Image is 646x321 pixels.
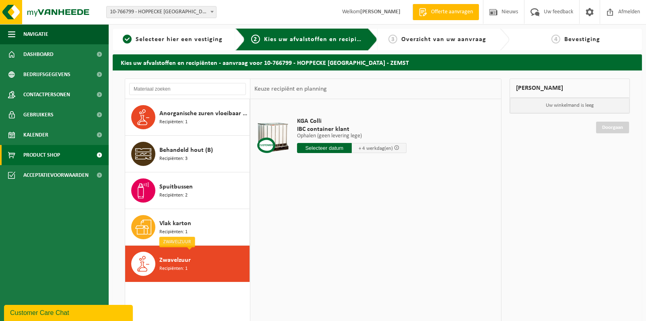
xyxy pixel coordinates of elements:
[106,6,217,18] span: 10-766799 - HOPPECKE BELGIUM - ZEMST
[413,4,479,20] a: Offerte aanvragen
[159,228,188,236] span: Recipiënten: 1
[564,36,600,43] span: Bevestiging
[596,122,629,133] a: Doorgaan
[23,24,48,44] span: Navigatie
[125,246,250,282] button: Zwavelzuur Recipiënten: 1
[23,145,60,165] span: Product Shop
[159,118,188,126] span: Recipiënten: 1
[297,125,407,133] span: IBC container klant
[123,35,132,43] span: 1
[125,99,250,136] button: Anorganische zuren vloeibaar in kleinverpakking Recipiënten: 1
[23,125,48,145] span: Kalender
[159,219,191,228] span: Vlak karton
[107,6,216,18] span: 10-766799 - HOPPECKE BELGIUM - ZEMST
[159,192,188,199] span: Recipiënten: 2
[510,98,629,113] p: Uw winkelmand is leeg
[4,303,134,321] iframe: chat widget
[125,172,250,209] button: Spuitbussen Recipiënten: 2
[159,155,188,163] span: Recipiënten: 3
[159,182,193,192] span: Spuitbussen
[401,36,486,43] span: Overzicht van uw aanvraag
[510,79,630,98] div: [PERSON_NAME]
[264,36,375,43] span: Kies uw afvalstoffen en recipiënten
[297,133,407,139] p: Ophalen (geen levering lege)
[297,117,407,125] span: KGA Colli
[23,105,54,125] span: Gebruikers
[251,35,260,43] span: 2
[159,109,248,118] span: Anorganische zuren vloeibaar in kleinverpakking
[159,145,213,155] span: Behandeld hout (B)
[23,165,89,185] span: Acceptatievoorwaarden
[388,35,397,43] span: 3
[360,9,400,15] strong: [PERSON_NAME]
[125,136,250,172] button: Behandeld hout (B) Recipiënten: 3
[23,64,70,85] span: Bedrijfsgegevens
[159,255,191,265] span: Zwavelzuur
[125,209,250,246] button: Vlak karton Recipiënten: 1
[129,83,246,95] input: Materiaal zoeken
[297,143,352,153] input: Selecteer datum
[159,265,188,273] span: Recipiënten: 1
[117,35,229,44] a: 1Selecteer hier een vestiging
[250,79,331,99] div: Keuze recipiënt en planning
[359,146,393,151] span: + 4 werkdag(en)
[429,8,475,16] span: Offerte aanvragen
[23,44,54,64] span: Dashboard
[113,54,642,70] h2: Kies uw afvalstoffen en recipiënten - aanvraag voor 10-766799 - HOPPECKE [GEOGRAPHIC_DATA] - ZEMST
[136,36,223,43] span: Selecteer hier een vestiging
[23,85,70,105] span: Contactpersonen
[551,35,560,43] span: 4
